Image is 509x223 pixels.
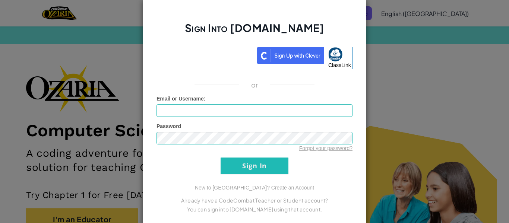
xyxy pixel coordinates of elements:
img: classlink-logo-small.png [328,47,342,61]
span: Password [157,123,181,129]
p: Already have a CodeCombat Teacher or Student account? [157,196,352,205]
input: Sign In [221,157,288,174]
p: You can sign into [DOMAIN_NAME] using that account. [157,205,352,214]
a: New to [GEOGRAPHIC_DATA]? Create an Account [195,185,314,191]
span: ClassLink [328,62,351,68]
label: : [157,95,206,102]
a: Forgot your password? [299,145,352,151]
span: Email or Username [157,96,204,102]
img: clever_sso_button@2x.png [257,47,324,64]
p: or [251,80,258,89]
h2: Sign Into [DOMAIN_NAME] [157,21,352,42]
iframe: Sign in with Google Button [153,46,257,63]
